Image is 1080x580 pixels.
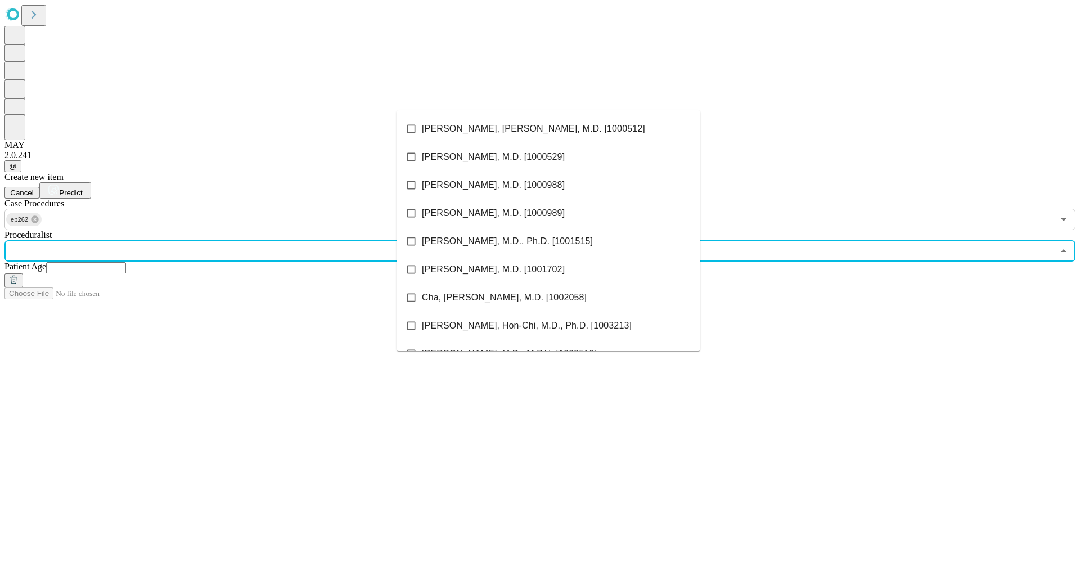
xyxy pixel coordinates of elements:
span: @ [9,162,17,170]
button: Cancel [4,187,39,199]
span: Cha, [PERSON_NAME], M.D. [1002058] [422,291,587,304]
span: [PERSON_NAME], M.D., Ph.D. [1001515] [422,235,593,248]
span: [PERSON_NAME], [PERSON_NAME], M.D. [1000512] [422,122,645,136]
span: [PERSON_NAME], M.D., M.P.H. [1003510] [422,347,597,361]
button: Predict [39,182,91,199]
div: 2.0.241 [4,150,1075,160]
div: MAY [4,140,1075,150]
span: Predict [59,188,82,197]
span: [PERSON_NAME], M.D. [1000988] [422,178,565,192]
span: [PERSON_NAME], M.D. [1001702] [422,263,565,276]
span: Proceduralist [4,230,52,240]
button: Open [1056,212,1072,227]
span: Create new item [4,172,64,182]
button: @ [4,160,21,172]
span: [PERSON_NAME], Hon-Chi, M.D., Ph.D. [1003213] [422,319,632,332]
span: Patient Age [4,262,46,271]
span: ep262 [6,213,33,226]
button: Close [1056,243,1072,259]
span: [PERSON_NAME], M.D. [1000989] [422,206,565,220]
div: ep262 [6,213,42,226]
span: Cancel [10,188,34,197]
span: [PERSON_NAME], M.D. [1000529] [422,150,565,164]
span: Scheduled Procedure [4,199,64,208]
